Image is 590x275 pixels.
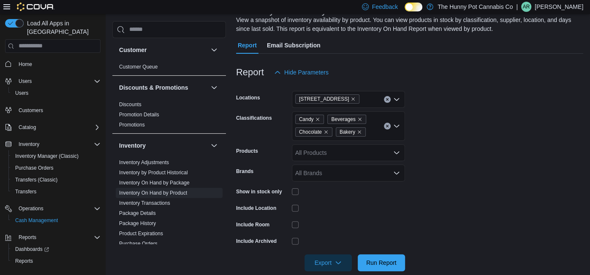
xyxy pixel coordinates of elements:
[393,149,400,156] button: Open list of options
[12,163,57,173] a: Purchase Orders
[236,188,282,195] label: Show in stock only
[19,107,43,114] span: Customers
[19,61,32,68] span: Home
[516,2,518,12] p: |
[19,141,39,148] span: Inventory
[15,232,101,242] span: Reports
[119,240,158,247] span: Purchase Orders
[15,59,35,69] a: Home
[284,68,329,77] span: Hide Parameters
[12,163,101,173] span: Purchase Orders
[8,150,104,162] button: Inventory Manager (Classic)
[12,151,101,161] span: Inventory Manager (Classic)
[15,76,35,86] button: Users
[12,244,52,254] a: Dashboards
[119,210,156,217] span: Package Details
[8,214,104,226] button: Cash Management
[17,3,54,11] img: Cova
[358,254,405,271] button: Run Report
[119,190,187,196] a: Inventory On Hand by Product
[119,170,188,176] a: Inventory by Product Historical
[15,188,36,195] span: Transfers
[393,123,400,129] button: Open list of options
[119,83,188,92] h3: Discounts & Promotions
[12,215,101,225] span: Cash Management
[12,187,101,197] span: Transfers
[366,258,397,267] span: Run Report
[112,62,226,75] div: Customer
[324,129,329,135] button: Remove Chocolate from selection in this group
[119,46,147,54] h3: Customer
[15,176,57,183] span: Transfers (Classic)
[119,141,146,150] h3: Inventory
[299,115,314,124] span: Candy
[119,169,188,176] span: Inventory by Product Historical
[119,190,187,196] span: Inventory On Hand by Product
[393,96,400,103] button: Open list of options
[295,127,332,137] span: Chocolate
[112,157,226,272] div: Inventory
[15,105,46,115] a: Customers
[2,58,104,70] button: Home
[119,220,156,227] span: Package History
[19,78,32,85] span: Users
[8,174,104,186] button: Transfers (Classic)
[8,87,104,99] button: Users
[119,46,207,54] button: Customer
[331,115,355,124] span: Beverages
[119,230,163,237] span: Product Expirations
[24,19,101,36] span: Load All Apps in [GEOGRAPHIC_DATA]
[8,186,104,198] button: Transfers
[12,215,61,225] a: Cash Management
[12,88,101,98] span: Users
[357,129,362,135] button: Remove Bakery from selection in this group
[119,180,190,186] a: Inventory On Hand by Package
[295,94,360,104] span: 2591 Yonge St
[19,124,36,131] span: Catalog
[271,64,332,81] button: Hide Parameters
[119,210,156,216] a: Package Details
[236,115,272,121] label: Classifications
[119,63,158,70] span: Customer Queue
[2,203,104,214] button: Operations
[8,255,104,267] button: Reports
[119,122,145,128] a: Promotions
[305,254,352,271] button: Export
[15,105,101,115] span: Customers
[119,231,163,236] a: Product Expirations
[438,2,513,12] p: The Hunny Pot Cannabis Co
[327,115,366,124] span: Beverages
[295,115,324,124] span: Candy
[340,128,355,136] span: Bakery
[372,3,398,11] span: Feedback
[310,254,347,271] span: Export
[119,200,170,206] span: Inventory Transactions
[112,99,226,133] div: Discounts & Promotions
[12,187,40,197] a: Transfers
[238,37,257,54] span: Report
[236,168,253,175] label: Brands
[15,122,101,132] span: Catalog
[357,117,362,122] button: Remove Beverages from selection in this group
[2,231,104,243] button: Reports
[267,37,321,54] span: Email Subscription
[119,200,170,206] a: Inventory Transactions
[15,232,40,242] button: Reports
[15,122,39,132] button: Catalog
[119,111,159,118] span: Promotion Details
[2,121,104,133] button: Catalog
[119,159,169,165] a: Inventory Adjustments
[15,246,49,253] span: Dashboards
[12,151,82,161] a: Inventory Manager (Classic)
[19,234,36,241] span: Reports
[119,159,169,166] span: Inventory Adjustments
[236,205,276,212] label: Include Location
[2,75,104,87] button: Users
[393,170,400,176] button: Open list of options
[12,256,101,266] span: Reports
[236,67,264,77] h3: Report
[119,64,158,70] a: Customer Queue
[299,95,349,103] span: [STREET_ADDRESS]
[119,101,141,108] span: Discounts
[315,117,320,122] button: Remove Candy from selection in this group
